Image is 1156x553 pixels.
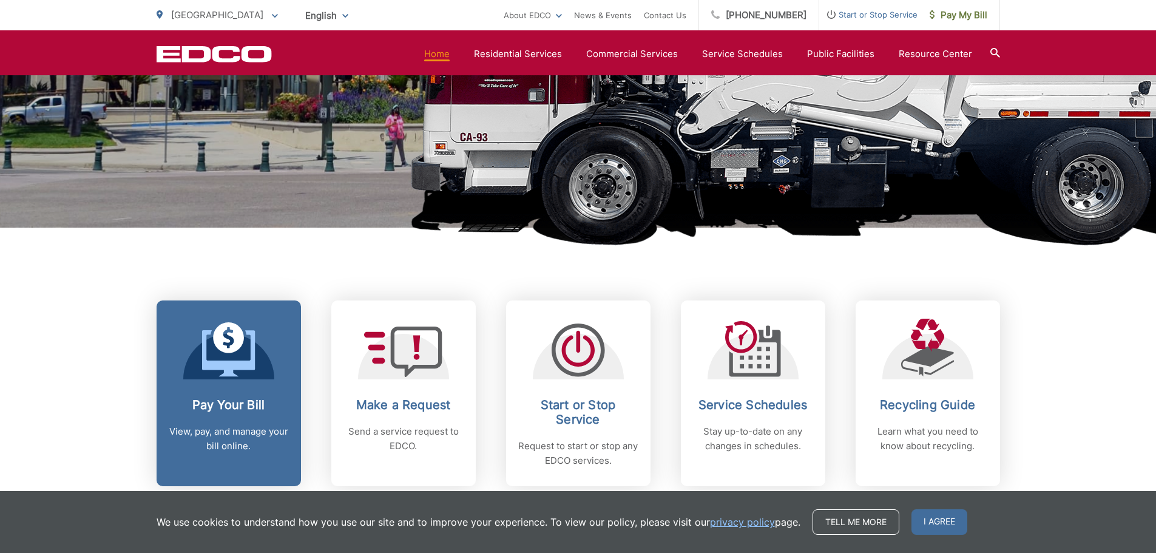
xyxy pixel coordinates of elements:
[518,439,638,468] p: Request to start or stop any EDCO services.
[424,47,450,61] a: Home
[710,515,775,529] a: privacy policy
[702,47,783,61] a: Service Schedules
[807,47,874,61] a: Public Facilities
[868,398,988,412] h2: Recycling Guide
[693,398,813,412] h2: Service Schedules
[868,424,988,453] p: Learn what you need to know about recycling.
[296,5,357,26] span: English
[911,509,967,535] span: I agree
[157,46,272,63] a: EDCD logo. Return to the homepage.
[899,47,972,61] a: Resource Center
[644,8,686,22] a: Contact Us
[343,424,464,453] p: Send a service request to EDCO.
[574,8,632,22] a: News & Events
[813,509,899,535] a: Tell me more
[856,300,1000,486] a: Recycling Guide Learn what you need to know about recycling.
[504,8,562,22] a: About EDCO
[169,424,289,453] p: View, pay, and manage your bill online.
[343,398,464,412] h2: Make a Request
[693,424,813,453] p: Stay up-to-date on any changes in schedules.
[474,47,562,61] a: Residential Services
[930,8,987,22] span: Pay My Bill
[586,47,678,61] a: Commercial Services
[518,398,638,427] h2: Start or Stop Service
[681,300,825,486] a: Service Schedules Stay up-to-date on any changes in schedules.
[157,515,800,529] p: We use cookies to understand how you use our site and to improve your experience. To view our pol...
[157,300,301,486] a: Pay Your Bill View, pay, and manage your bill online.
[169,398,289,412] h2: Pay Your Bill
[171,9,263,21] span: [GEOGRAPHIC_DATA]
[331,300,476,486] a: Make a Request Send a service request to EDCO.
